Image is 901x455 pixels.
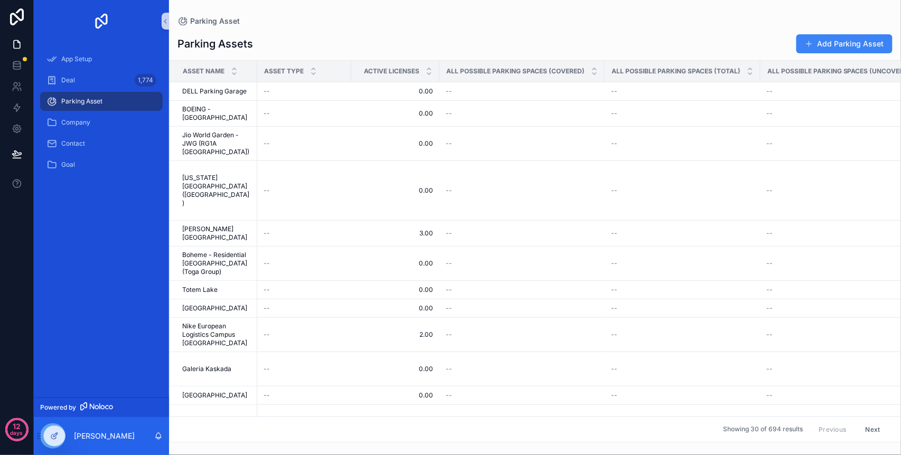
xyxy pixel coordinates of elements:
h1: Parking Assets [177,36,253,51]
a: Powered by [34,397,169,417]
span: -- [264,365,270,373]
a: -- [611,365,754,373]
span: [US_STATE][GEOGRAPHIC_DATA] ([GEOGRAPHIC_DATA]) [182,174,251,207]
span: Asset Name [183,67,224,75]
span: Parking Asset [61,97,102,106]
a: Parking Asset [40,92,163,111]
div: scrollable content [34,42,169,188]
a: Contact [40,134,163,153]
span: -- [446,186,452,195]
a: -- [264,286,345,294]
span: DELL Parking Garage [182,87,247,96]
a: 0.00 [358,286,433,294]
a: -- [446,229,598,238]
a: [GEOGRAPHIC_DATA] [182,391,251,400]
span: -- [446,87,452,96]
span: -- [264,87,270,96]
span: -- [611,365,617,373]
span: Totem Lake [182,286,218,294]
span: -- [611,330,617,339]
p: days [11,425,23,440]
span: -- [611,139,617,148]
span: Powered by [40,403,76,412]
a: Galeria Kaskada [182,365,251,373]
p: [PERSON_NAME] [74,431,135,441]
span: -- [767,259,773,268]
span: -- [611,391,617,400]
a: -- [611,229,754,238]
button: Add Parking Asset [796,34,893,53]
a: -- [446,139,598,148]
span: -- [611,229,617,238]
span: -- [446,391,452,400]
a: 0.00 [358,365,433,373]
a: -- [446,391,598,400]
span: -- [264,391,270,400]
span: -- [767,186,773,195]
a: 2.00 [358,330,433,339]
span: -- [264,186,270,195]
span: -- [446,229,452,238]
span: -- [611,109,617,118]
img: App logo [93,13,110,30]
span: 0.00 [358,186,433,195]
a: Parking Asset [177,16,240,26]
a: 3.00 [358,229,433,238]
a: -- [264,391,345,400]
span: 0.00 [358,259,433,268]
a: 0.00 [358,109,433,118]
a: App Setup [40,50,163,69]
span: -- [611,186,617,195]
span: -- [611,304,617,312]
span: [GEOGRAPHIC_DATA] [182,391,247,400]
a: -- [264,229,345,238]
a: -- [446,330,598,339]
a: -- [611,391,754,400]
span: -- [767,391,773,400]
a: -- [611,87,754,96]
span: All Possible Parking Spaces (Covered) [446,67,585,75]
button: Next [858,421,888,438]
span: -- [446,330,452,339]
span: [GEOGRAPHIC_DATA] [182,304,247,312]
div: 1,774 [135,74,156,87]
a: -- [446,109,598,118]
a: -- [611,186,754,195]
span: -- [446,365,452,373]
span: Parking Asset [190,16,240,26]
span: -- [767,330,773,339]
span: Asset Type [264,67,304,75]
span: Deal [61,76,75,84]
a: Nike European Logistics Campus [GEOGRAPHIC_DATA] [182,322,251,347]
span: 0.00 [358,391,433,400]
span: Company [61,118,90,127]
a: Boheme - Residential [GEOGRAPHIC_DATA] (Toga Group) [182,251,251,276]
span: Goal [61,160,75,169]
span: -- [446,259,452,268]
a: Deal1,774 [40,71,163,90]
a: -- [446,186,598,195]
a: -- [264,139,345,148]
span: -- [264,259,270,268]
a: -- [446,87,598,96]
span: All Possible Parking Spaces (Total) [612,67,740,75]
a: -- [264,186,345,195]
span: 0.00 [358,304,433,312]
a: [PERSON_NAME][GEOGRAPHIC_DATA] [182,225,251,242]
a: -- [264,365,345,373]
span: -- [264,109,270,118]
span: -- [611,259,617,268]
a: -- [264,304,345,312]
span: -- [446,139,452,148]
span: -- [264,229,270,238]
span: -- [767,365,773,373]
span: -- [264,304,270,312]
a: -- [611,286,754,294]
